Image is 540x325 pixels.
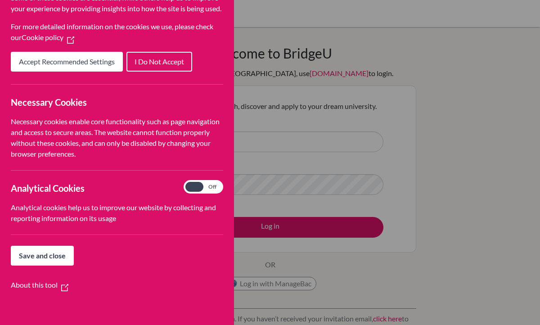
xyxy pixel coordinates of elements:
h3: Necessary Cookies [11,95,223,109]
span: Off [203,182,221,192]
span: Accept Recommended Settings [19,57,115,66]
span: Cookie policy [22,33,63,41]
span: I Do Not Accept [135,57,184,66]
a: About this tool [11,280,68,289]
span: For more detailed information on the cookies we use, please check our [11,22,213,41]
p: Necessary cookies enable core functionality such as page navigation and access to secure areas. T... [11,116,223,159]
span: On [185,182,203,192]
h3: Analytical Cookies [11,181,223,195]
button: Save and close [11,246,74,266]
a: Cookie policy [22,33,74,41]
p: Analytical cookies help us to improve our website by collecting and reporting information on its ... [11,202,223,224]
span: Save and close [19,251,66,260]
button: I Do Not Accept [126,52,192,72]
button: Accept Recommended Settings [11,52,123,72]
